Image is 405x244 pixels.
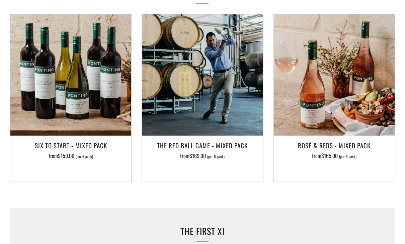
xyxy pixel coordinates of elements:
span: (per 6 pack) [207,155,225,158]
h3: Six To Start - Mixed Pack [14,140,128,151]
span: $165.00 [321,152,338,160]
span: (per 6 pack) [339,155,356,158]
a: Rosé & Reds - Mixed Pack from$165.00 (per 6 pack) [274,140,395,173]
span: (per 6 pack) [76,155,93,158]
h3: The Red Ball Game - Mixed Pack [145,140,259,151]
span: from [180,152,225,160]
span: from [49,152,93,160]
span: $159.00 [58,152,74,160]
span: $169.00 [189,152,206,160]
a: The Red Ball Game - Mixed Pack from$169.00 (per 6 pack) [142,140,263,173]
a: Six To Start - Mixed Pack from$159.00 (per 6 pack) [10,140,131,173]
h2: The FIRST XI [92,224,313,238]
span: from [312,152,356,160]
h3: Rosé & Reds - Mixed Pack [277,140,391,151]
